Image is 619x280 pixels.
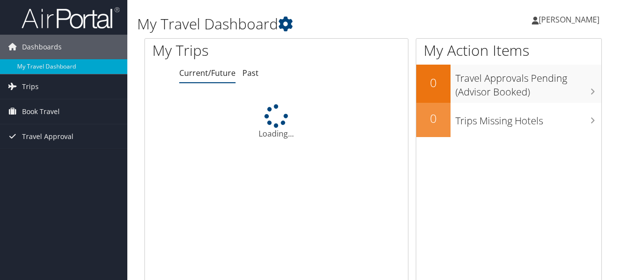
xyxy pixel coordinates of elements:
h1: My Action Items [416,40,601,61]
span: Trips [22,74,39,99]
h3: Trips Missing Hotels [455,109,601,128]
img: airportal-logo.png [22,6,119,29]
a: Current/Future [179,68,236,78]
a: Past [242,68,259,78]
h2: 0 [416,74,451,91]
a: 0Travel Approvals Pending (Advisor Booked) [416,65,601,102]
h2: 0 [416,110,451,127]
h1: My Trips [152,40,291,61]
div: Loading... [145,104,408,140]
a: [PERSON_NAME] [532,5,609,34]
span: Dashboards [22,35,62,59]
h1: My Travel Dashboard [137,14,452,34]
h3: Travel Approvals Pending (Advisor Booked) [455,67,601,99]
span: Book Travel [22,99,60,124]
a: 0Trips Missing Hotels [416,103,601,137]
span: [PERSON_NAME] [539,14,599,25]
span: Travel Approval [22,124,73,149]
